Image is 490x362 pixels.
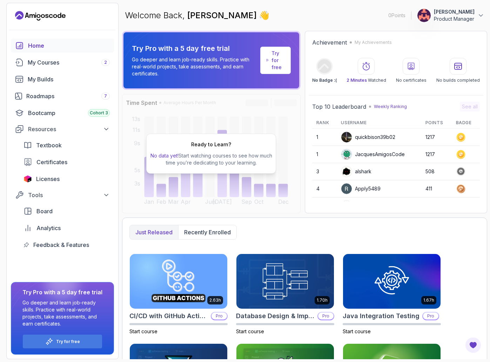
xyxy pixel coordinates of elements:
td: 508 [421,163,452,180]
a: builds [11,72,114,86]
div: JacquesAmigosCode [341,149,405,160]
p: 1.70h [317,297,328,303]
span: No data yet! [150,153,179,159]
span: Feedback & Features [33,241,89,249]
div: Roadmaps [26,92,110,100]
span: Board [36,207,53,215]
h2: Database Design & Implementation [236,311,315,321]
h2: Ready to Learn? [191,141,231,148]
p: 2.63h [209,297,221,303]
span: 2 [104,60,107,65]
button: Just released [130,225,178,239]
p: [PERSON_NAME] [434,8,475,15]
a: courses [11,55,114,69]
p: 0 Points [388,12,405,19]
a: certificates [19,155,114,169]
a: licenses [19,172,114,186]
span: Start course [236,328,264,334]
div: Resources [28,125,110,133]
img: default monster avatar [341,149,352,160]
td: 1 [312,146,337,163]
a: feedback [19,238,114,252]
p: No certificates [396,78,427,83]
p: Welcome Back, [125,10,269,21]
span: Textbook [36,141,62,149]
img: CI/CD with GitHub Actions card [130,254,227,309]
span: [PERSON_NAME] [187,10,259,20]
a: Try for free [271,50,284,71]
a: analytics [19,221,114,235]
p: Pro [318,313,334,320]
th: Points [421,117,452,129]
img: Database Design & Implementation card [236,254,334,309]
h2: CI/CD with GitHub Actions [129,311,208,321]
p: No Badge :( [312,78,337,83]
img: user profile image [341,201,352,211]
div: My Courses [28,58,110,67]
p: Recently enrolled [184,228,231,236]
p: Product Manager [434,15,475,22]
div: My Builds [28,75,110,83]
td: 1217 [421,129,452,146]
a: CI/CD with GitHub Actions card2.63hCI/CD with GitHub ActionsProStart course [129,254,228,335]
button: Tools [11,189,114,201]
a: Try for free [260,47,291,74]
h2: Achievement [312,38,347,47]
p: Go deeper and learn job-ready skills. Practice with real-world projects, take assessments, and ea... [132,56,257,77]
span: Cohort 3 [90,110,108,116]
span: Start course [129,328,157,334]
a: Java Integration Testing card1.67hJava Integration TestingProStart course [343,254,441,335]
button: Open Feedback Button [465,337,482,354]
td: 5 [312,197,337,215]
span: Certificates [36,158,67,166]
a: home [11,39,114,53]
span: 7 [104,93,107,99]
div: Apply5489 [341,183,381,194]
p: Just released [135,228,173,236]
td: 411 [421,180,452,197]
div: Bootcamp [28,109,110,117]
span: Start course [343,328,371,334]
p: My Achievements [355,40,392,45]
div: IssaKass [341,200,375,212]
img: Java Integration Testing card [343,254,441,309]
button: user profile image[PERSON_NAME]Product Manager [417,8,484,22]
a: bootcamp [11,106,114,120]
td: 1 [312,129,337,146]
p: Pro [212,313,227,320]
p: 1.67h [423,297,434,303]
a: roadmaps [11,89,114,103]
img: user profile image [341,166,352,177]
span: Licenses [36,175,60,183]
button: Resources [11,123,114,135]
img: user profile image [341,183,352,194]
a: board [19,204,114,218]
th: Username [337,117,421,129]
p: Start watching courses to see how much time you’re dedicating to your learning. [149,152,273,166]
th: Rank [312,117,337,129]
h2: Top 10 Leaderboard [312,102,366,111]
td: 373 [421,197,452,215]
button: Recently enrolled [178,225,236,239]
span: 👋 [259,9,270,21]
span: 2 Minutes [347,78,367,83]
div: quickbison39b02 [341,132,395,143]
p: Weekly Ranking [374,104,407,109]
button: Try for free [22,334,102,349]
div: Home [28,41,110,50]
a: Landing page [15,10,66,21]
p: Try Pro with a 5 day free trial [132,43,257,53]
td: 4 [312,180,337,197]
img: user profile image [341,132,352,142]
td: 1217 [421,146,452,163]
p: No builds completed [436,78,480,83]
span: Analytics [36,224,61,232]
a: textbook [19,138,114,152]
a: Database Design & Implementation card1.70hDatabase Design & ImplementationProStart course [236,254,334,335]
h2: Java Integration Testing [343,311,419,321]
p: Pro [423,313,438,320]
th: Badge [452,117,480,129]
td: 3 [312,163,337,180]
a: Try for free [56,339,80,344]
